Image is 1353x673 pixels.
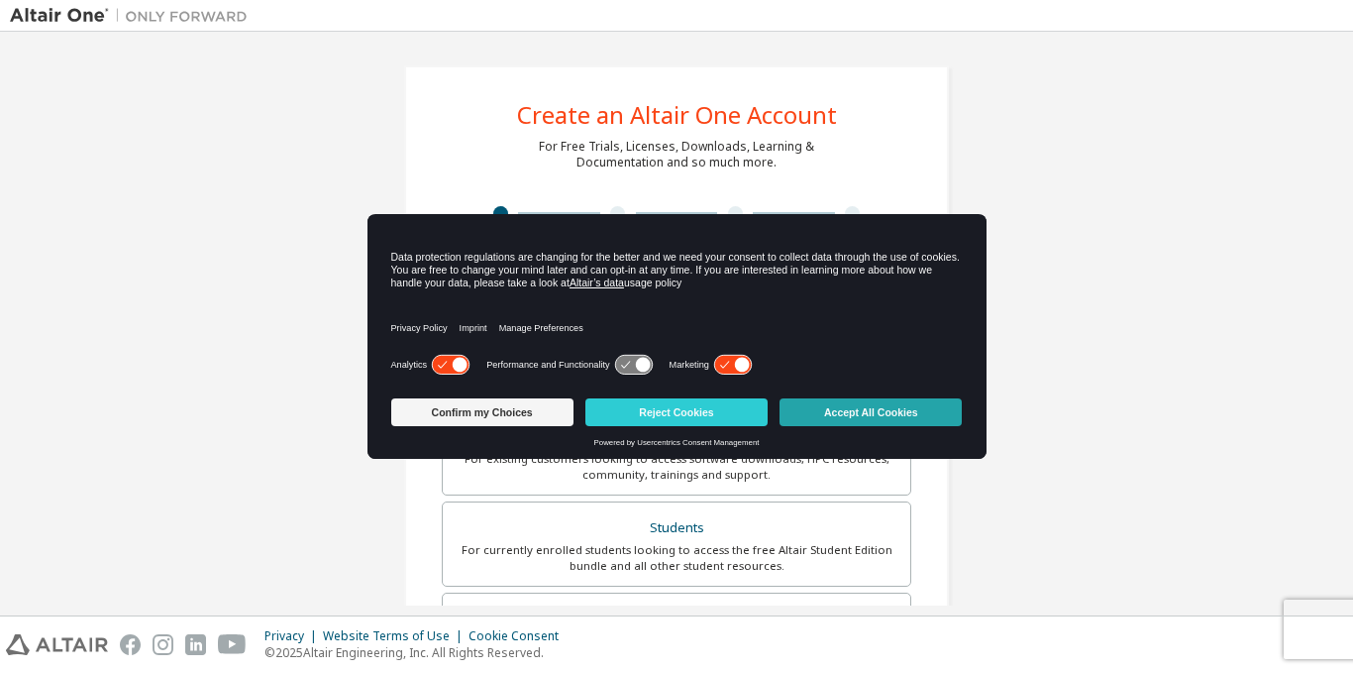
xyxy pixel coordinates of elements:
[455,451,898,483] div: For existing customers looking to access software downloads, HPC resources, community, trainings ...
[10,6,258,26] img: Altair One
[218,634,247,655] img: youtube.svg
[455,514,898,542] div: Students
[264,628,323,644] div: Privacy
[323,628,468,644] div: Website Terms of Use
[185,634,206,655] img: linkedin.svg
[539,139,814,170] div: For Free Trials, Licenses, Downloads, Learning & Documentation and so much more.
[6,634,108,655] img: altair_logo.svg
[517,103,837,127] div: Create an Altair One Account
[455,606,898,633] div: Faculty
[455,542,898,574] div: For currently enrolled students looking to access the free Altair Student Edition bundle and all ...
[120,634,141,655] img: facebook.svg
[264,644,571,661] p: © 2025 Altair Engineering, Inc. All Rights Reserved.
[468,628,571,644] div: Cookie Consent
[153,634,173,655] img: instagram.svg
